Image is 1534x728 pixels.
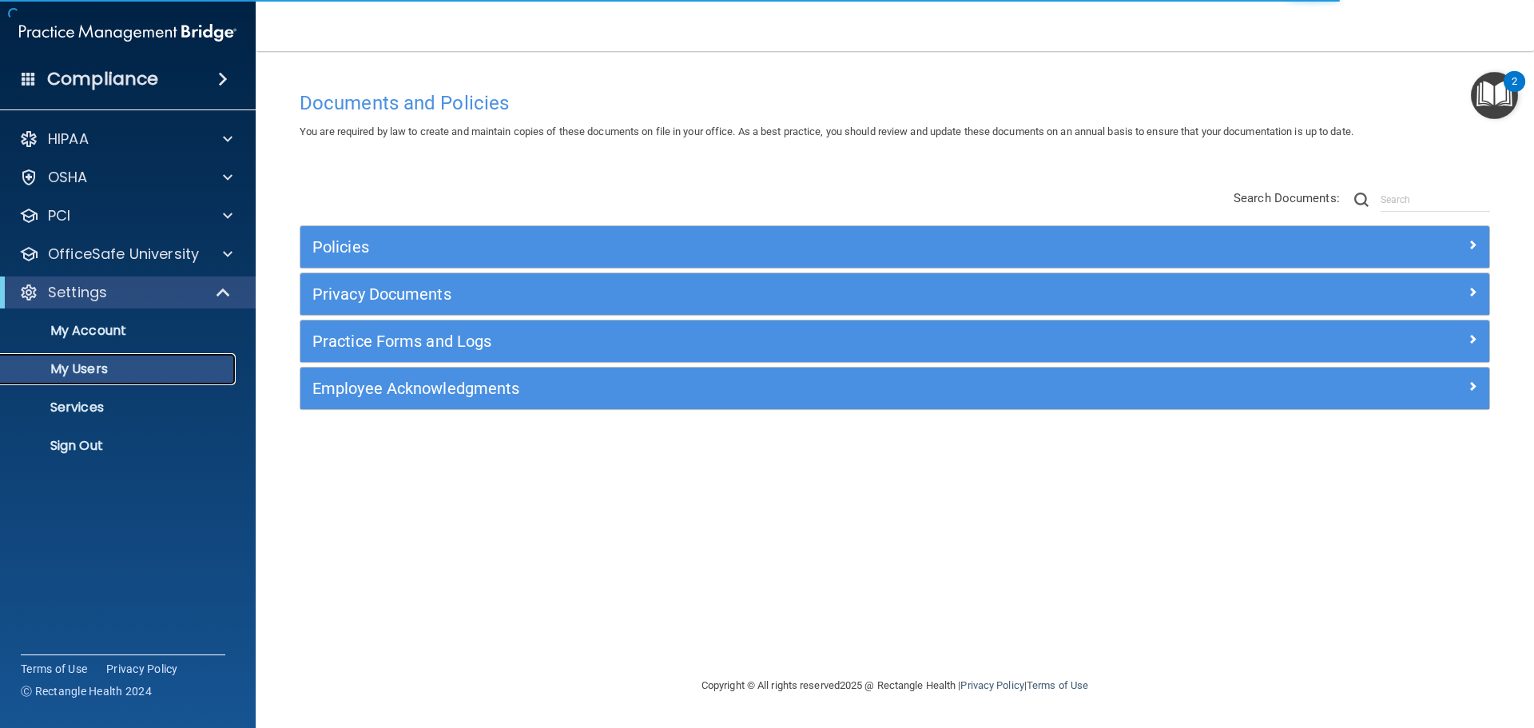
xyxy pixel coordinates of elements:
[1027,679,1088,691] a: Terms of Use
[1258,615,1515,678] iframe: Drift Widget Chat Controller
[300,93,1490,113] h4: Documents and Policies
[19,206,232,225] a: PCI
[48,283,107,302] p: Settings
[1354,193,1369,207] img: ic-search.3b580494.png
[21,683,152,699] span: Ⓒ Rectangle Health 2024
[21,661,87,677] a: Terms of Use
[19,168,232,187] a: OSHA
[48,245,199,264] p: OfficeSafe University
[10,400,229,416] p: Services
[312,234,1477,260] a: Policies
[48,168,88,187] p: OSHA
[312,238,1180,256] h5: Policies
[312,376,1477,401] a: Employee Acknowledgments
[312,285,1180,303] h5: Privacy Documents
[48,129,89,149] p: HIPAA
[312,328,1477,354] a: Practice Forms and Logs
[312,332,1180,350] h5: Practice Forms and Logs
[19,245,232,264] a: OfficeSafe University
[603,660,1186,711] div: Copyright © All rights reserved 2025 @ Rectangle Health | |
[48,206,70,225] p: PCI
[300,125,1353,137] span: You are required by law to create and maintain copies of these documents on file in your office. ...
[47,68,158,90] h4: Compliance
[1234,191,1340,205] span: Search Documents:
[10,361,229,377] p: My Users
[19,129,232,149] a: HIPAA
[1381,188,1490,212] input: Search
[10,438,229,454] p: Sign Out
[312,281,1477,307] a: Privacy Documents
[106,661,178,677] a: Privacy Policy
[1471,72,1518,119] button: Open Resource Center, 2 new notifications
[10,323,229,339] p: My Account
[19,17,236,49] img: PMB logo
[19,283,232,302] a: Settings
[960,679,1023,691] a: Privacy Policy
[1512,82,1517,102] div: 2
[312,380,1180,397] h5: Employee Acknowledgments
